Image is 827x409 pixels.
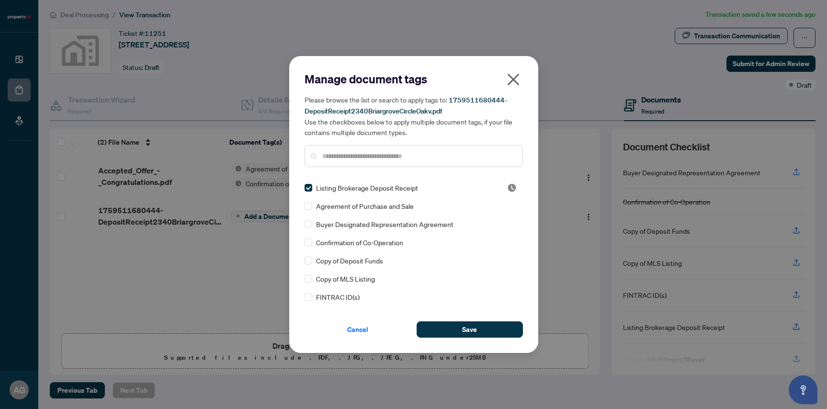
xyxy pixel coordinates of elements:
[316,237,403,248] span: Confirmation of Co-Operation
[316,273,375,284] span: Copy of MLS Listing
[507,183,517,193] img: status
[316,292,360,302] span: FINTRAC ID(s)
[305,321,411,338] button: Cancel
[462,322,477,337] span: Save
[506,72,521,87] span: close
[316,219,453,229] span: Buyer Designated Representation Agreement
[316,182,418,193] span: Listing Brokerage Deposit Receipt
[789,375,817,404] button: Open asap
[347,322,368,337] span: Cancel
[305,94,523,137] h5: Please browse the list or search to apply tags to: Use the checkboxes below to apply multiple doc...
[316,255,383,266] span: Copy of Deposit Funds
[417,321,523,338] button: Save
[507,183,517,193] span: Pending Review
[316,201,414,211] span: Agreement of Purchase and Sale
[305,71,523,87] h2: Manage document tags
